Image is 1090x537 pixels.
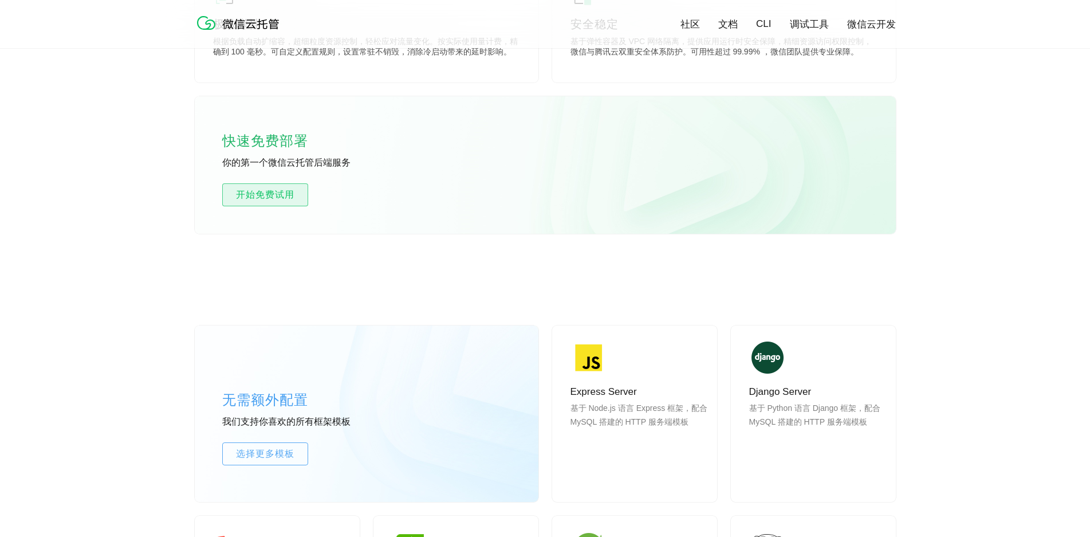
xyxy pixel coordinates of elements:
a: CLI [756,18,771,30]
p: 我们支持你喜欢的所有框架模板 [222,416,394,429]
p: Django Server [749,385,887,399]
p: 根据负载自动扩缩容，超细粒度资源控制，轻松应对流量变化。按实际使用量计费，精确到 100 毫秒。可自定义配置规则，设置常驻不销毁，消除冷启动带来的延时影响。 [213,37,520,60]
p: 无需额外配置 [222,389,394,411]
p: 基于 Python 语言 Django 框架，配合 MySQL 搭建的 HTTP 服务端模板 [749,401,887,456]
p: 基于弹性容器及 VPC 网络隔离，提供应用运行时安全保障，精细资源访问权限控制，微信与腾讯云双重安全体系防护。可用性超过 99.99% ，微信团队提供专业保障。 [570,37,877,60]
p: Express Server [570,385,708,399]
span: 选择更多模板 [223,447,308,461]
p: 基于 Node.js 语言 Express 框架，配合 MySQL 搭建的 HTTP 服务端模板 [570,401,708,456]
p: 你的第一个微信云托管后端服务 [222,157,394,170]
a: 社区 [680,18,700,31]
img: 微信云托管 [195,11,286,34]
p: 快速免费部署 [222,130,337,152]
a: 调试工具 [790,18,829,31]
a: 微信云开发 [847,18,896,31]
span: 开始免费试用 [223,188,308,202]
a: 文档 [718,18,738,31]
a: 微信云托管 [195,26,286,36]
